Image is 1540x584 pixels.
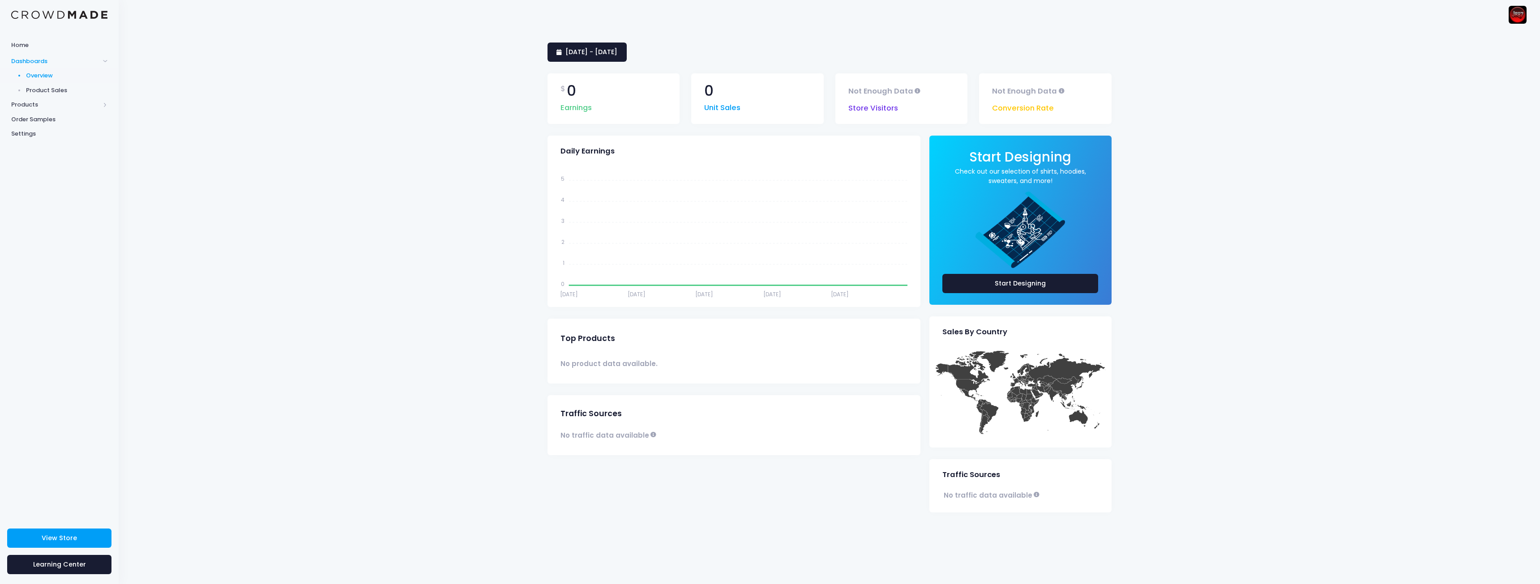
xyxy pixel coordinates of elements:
tspan: 1 [563,259,565,267]
span: Conversion Rate [992,98,1054,114]
tspan: 2 [561,238,565,246]
span: No traffic data available [560,431,649,440]
span: $ [560,84,565,94]
span: Not Enough Data [992,84,1057,98]
span: Daily Earnings [560,147,615,156]
span: View Store [42,533,77,542]
span: Sales By Country [942,328,1007,337]
a: [DATE] - [DATE] [548,43,627,62]
a: Start Designing [969,155,1071,164]
tspan: 5 [561,175,565,183]
img: User [1509,6,1527,24]
tspan: 4 [561,196,565,204]
span: No product data available. [560,359,658,369]
span: 0 [567,84,576,98]
span: Start Designing [969,148,1071,166]
span: Store Visitors [848,98,898,114]
a: View Store [7,529,111,548]
tspan: 0 [561,280,565,288]
span: Unit Sales [704,98,740,114]
img: Logo [11,11,107,19]
span: Not Enough Data [848,84,913,98]
tspan: [DATE] [560,291,578,298]
span: Overview [26,71,108,80]
span: 0 [704,84,714,98]
span: Order Samples [11,115,107,124]
a: Learning Center [7,555,111,574]
tspan: [DATE] [831,291,849,298]
span: Top Products [560,334,615,343]
span: Products [11,100,100,109]
span: Traffic Sources [560,409,622,418]
span: Learning Center [33,560,86,569]
span: No traffic data available [938,490,1032,500]
span: [DATE] - [DATE] [565,47,617,56]
tspan: 3 [561,217,565,225]
span: Dashboards [11,57,100,66]
tspan: [DATE] [628,291,646,298]
span: Earnings [560,98,592,114]
a: Start Designing [942,274,1099,293]
span: Product Sales [26,86,108,95]
tspan: [DATE] [763,291,781,298]
span: Settings [11,129,107,138]
tspan: [DATE] [695,291,713,298]
a: Check out our selection of shirts, hoodies, sweaters, and more! [942,167,1099,186]
span: Home [11,41,107,50]
span: Traffic Sources [942,470,1000,479]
